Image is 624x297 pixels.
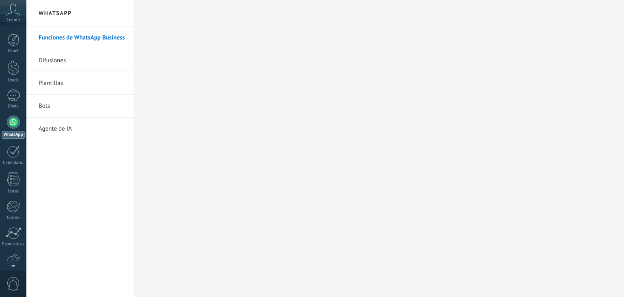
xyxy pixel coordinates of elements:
[2,189,25,194] div: Listas
[39,26,126,49] a: Funciones de WhatsApp Business
[39,118,126,140] a: Agente de IA
[2,215,25,221] div: Correo
[26,26,134,49] li: Funciones de WhatsApp Business
[26,118,134,140] li: Agente de IA
[39,49,126,72] a: Difusiones
[2,131,25,139] div: WhatsApp
[2,48,25,54] div: Panel
[6,17,20,23] span: Cuenta
[26,49,134,72] li: Difusiones
[2,160,25,166] div: Calendario
[2,104,25,109] div: Chats
[2,242,25,247] div: Estadísticas
[26,72,134,95] li: Plantillas
[2,78,25,83] div: Leads
[39,72,126,95] a: Plantillas
[26,95,134,118] li: Bots
[39,95,126,118] a: Bots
